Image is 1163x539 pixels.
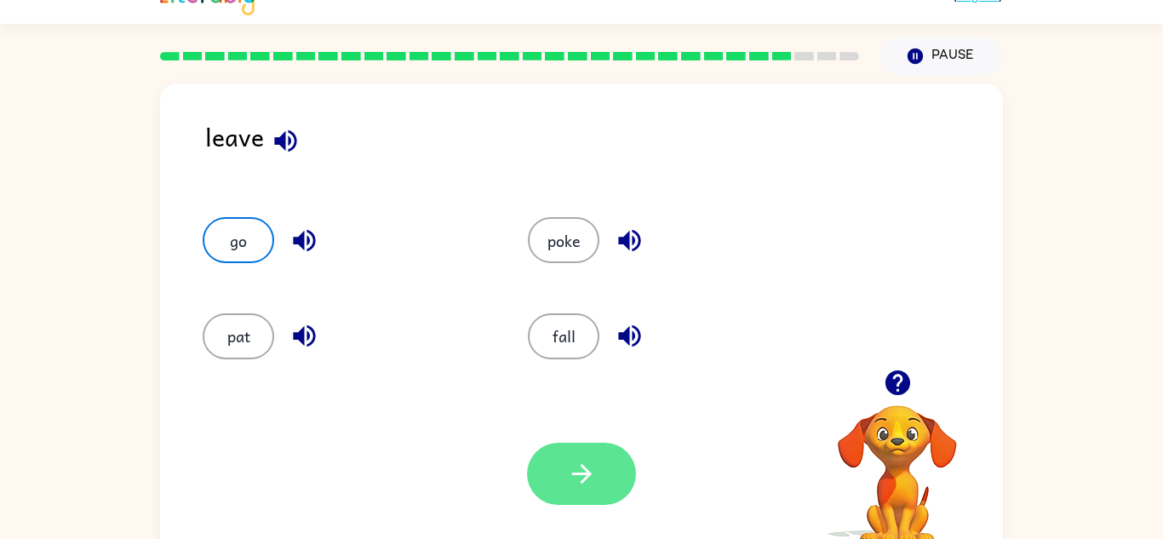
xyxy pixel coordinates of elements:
button: Pause [879,37,1003,76]
button: poke [528,217,599,263]
div: leave [205,118,1003,183]
button: go [203,217,274,263]
button: pat [203,313,274,359]
button: fall [528,313,599,359]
